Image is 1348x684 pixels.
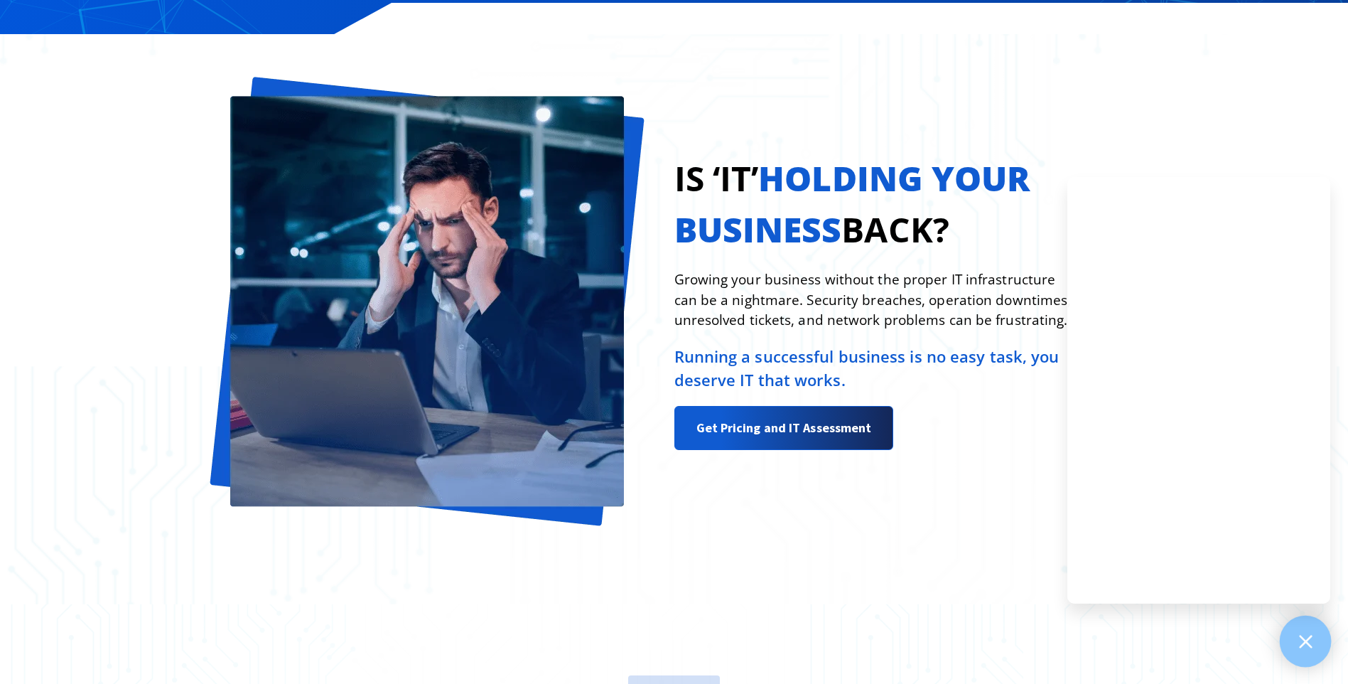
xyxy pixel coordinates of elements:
[674,406,894,450] a: Get Pricing and IT Assessment
[674,345,1075,392] p: Running a successful business is no easy task, you deserve IT that works.
[1067,177,1330,604] iframe: Chatgenie Messenger
[696,414,872,442] span: Get Pricing and IT Assessment
[210,77,645,526] img: Best IT infrastructure Services in NJ - Digacore
[674,153,1075,255] h2: Is ‘IT’ back?
[674,155,1030,252] strong: holding your business
[674,269,1075,331] p: Growing your business without the proper IT infrastructure can be a nightmare. Security breaches,...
